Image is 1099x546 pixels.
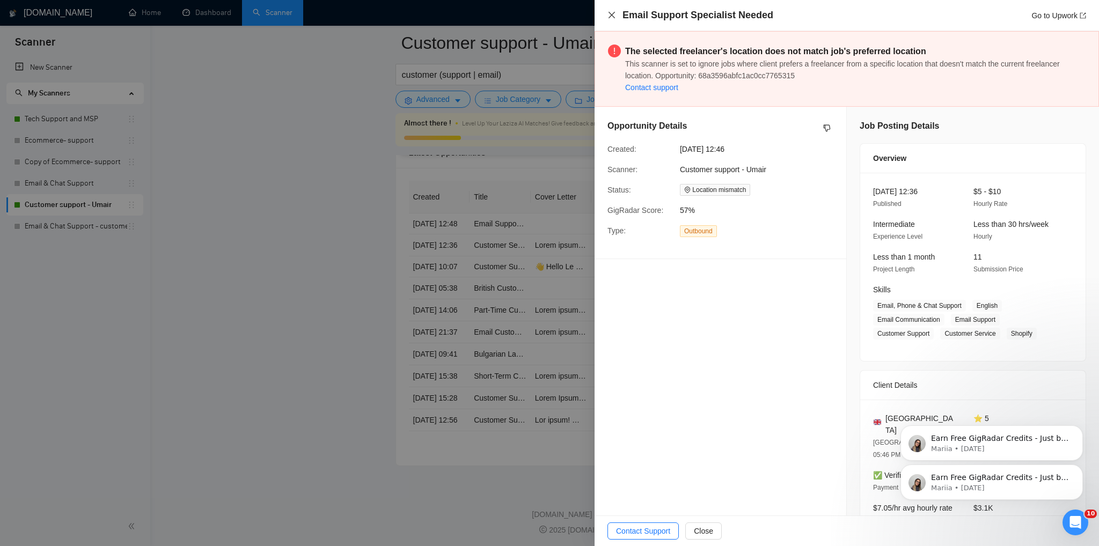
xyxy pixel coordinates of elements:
span: ✅ Verified [873,471,910,479]
span: Contact Support [616,525,670,537]
span: Customer support - Umair [680,165,766,174]
span: close [607,11,616,19]
span: Less than 30 hrs/week [973,220,1049,228]
span: Shopify [1007,328,1037,340]
span: Email Support [951,314,1000,326]
span: exclamation-circle [608,45,621,57]
div: Client Details [873,371,1073,400]
span: Intermediate [873,220,915,228]
span: Project Length [873,265,914,273]
span: Payment Verification [873,484,932,491]
span: Email, Phone & Chat Support [873,300,966,312]
span: dislike [823,124,831,132]
span: Overview [873,152,906,164]
span: Customer Support [873,328,934,340]
iframe: Intercom live chat [1063,510,1088,535]
strong: The selected freelancer's location does not match job's preferred location [625,47,926,56]
img: 🇬🇧 [874,418,881,426]
button: Close [685,522,722,540]
button: dislike [820,122,833,135]
span: This scanner is set to ignore jobs where client prefers a freelancer from a specific location tha... [625,60,1060,80]
h4: Email Support Specialist Needed [622,9,773,22]
span: environment [684,187,691,193]
span: 57% [680,204,841,216]
a: Go to Upworkexport [1031,11,1086,20]
span: Less than 1 month [873,253,935,261]
span: 11 [973,253,982,261]
span: export [1080,12,1086,19]
span: $5 - $10 [973,187,1001,196]
span: Published [873,200,902,208]
span: Hourly [973,233,992,240]
span: Close [694,525,713,537]
span: Submission Price [973,265,1023,273]
span: [DATE] 12:46 [680,143,841,155]
span: Outbound [680,225,717,237]
span: Scanner: [607,165,638,174]
span: Status: [607,186,631,194]
h5: Job Posting Details [860,120,939,132]
span: Customer Service [940,328,1000,340]
span: Email Communication [873,314,944,326]
span: 10 [1085,510,1097,518]
span: [GEOGRAPHIC_DATA] 05:46 PM [873,439,940,459]
span: Hourly Rate [973,200,1007,208]
h5: Opportunity Details [607,120,687,132]
span: [DATE] 12:36 [873,187,918,196]
span: Location mismatch [680,184,750,196]
span: Created: [607,145,636,153]
button: Close [607,11,616,20]
span: Skills [873,285,891,294]
iframe: Intercom notifications message [884,357,1099,517]
button: Contact Support [607,522,679,540]
span: GigRadar Score: [607,206,663,215]
a: Contact support [625,83,678,92]
span: Type: [607,226,626,235]
span: Experience Level [873,233,922,240]
span: English [972,300,1002,312]
span: $7.05/hr avg hourly rate paid [873,504,953,524]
